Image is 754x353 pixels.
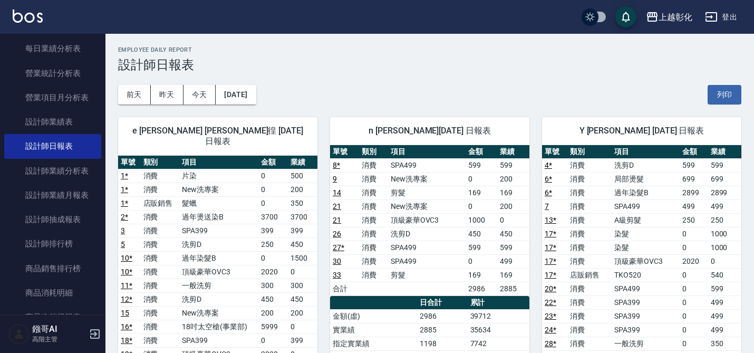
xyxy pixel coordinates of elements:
td: 300 [258,279,288,292]
td: 250 [680,213,708,227]
td: SPA399 [612,309,680,323]
td: 消費 [567,309,612,323]
button: 前天 [118,85,151,104]
td: 3700 [288,210,317,224]
td: 450 [258,292,288,306]
td: 0 [680,309,708,323]
td: 2885 [417,323,467,337]
h2: Employee Daily Report [118,46,741,53]
td: 洗剪D [179,292,258,306]
td: 消費 [141,169,180,183]
h5: 鏹哥AI [32,324,86,335]
button: 登出 [701,7,741,27]
td: 0 [680,295,708,309]
a: 商品消耗明細 [4,281,101,305]
td: 洗剪D [612,158,680,172]
td: New洗專案 [388,172,466,186]
td: 0 [708,254,741,268]
p: 高階主管 [32,335,86,344]
td: SPA499 [388,254,466,268]
td: 499 [708,309,741,323]
td: 450 [497,227,529,241]
td: 洗剪D [179,237,258,251]
td: 消費 [567,282,612,295]
a: 9 [333,175,337,183]
a: 設計師排行榜 [4,232,101,256]
td: 399 [288,224,317,237]
td: 1000 [708,241,741,254]
td: 0 [497,213,529,227]
td: 過年燙送染B [179,210,258,224]
td: 消費 [567,199,612,213]
a: 設計師日報表 [4,134,101,158]
a: 7 [545,202,549,211]
a: 營業項目月分析表 [4,85,101,110]
th: 項目 [612,145,680,159]
td: 剪髮 [388,268,466,282]
td: 3700 [258,210,288,224]
td: 2020 [680,254,708,268]
td: 金額(虛) [330,309,417,323]
a: 設計師抽成報表 [4,207,101,232]
td: 399 [258,224,288,237]
td: 消費 [359,268,388,282]
td: 消費 [141,265,180,279]
td: 350 [288,196,317,210]
th: 金額 [258,156,288,169]
td: 169 [497,186,529,199]
td: 1198 [417,337,467,350]
a: 設計師業績表 [4,110,101,134]
th: 單號 [118,156,141,169]
td: A級剪髮 [612,213,680,227]
td: 消費 [141,251,180,265]
td: 499 [708,323,741,337]
td: 250 [258,237,288,251]
td: SPA399 [612,295,680,309]
td: 指定實業績 [330,337,417,350]
a: 營業統計分析表 [4,61,101,85]
td: 0 [680,268,708,282]
td: 540 [708,268,741,282]
td: 消費 [359,254,388,268]
td: 0 [680,337,708,350]
td: 599 [708,282,741,295]
td: 200 [288,306,317,320]
span: n [PERSON_NAME][DATE] 日報表 [343,126,517,136]
td: 店販銷售 [567,268,612,282]
td: 染髮 [612,241,680,254]
img: Logo [13,9,43,23]
td: SPA499 [388,158,466,172]
td: 0 [680,227,708,241]
td: SPA499 [388,241,466,254]
button: 上越彰化 [642,6,697,28]
td: SPA499 [612,282,680,295]
td: 消費 [141,333,180,347]
td: 18吋太空槍(事業部) [179,320,258,333]
th: 金額 [466,145,498,159]
td: 399 [288,333,317,347]
td: 169 [497,268,529,282]
td: 250 [708,213,741,227]
td: New洗專案 [388,199,466,213]
td: 消費 [141,306,180,320]
th: 日合計 [417,296,467,310]
td: 35634 [468,323,530,337]
button: 今天 [183,85,216,104]
td: 499 [708,295,741,309]
td: 1500 [288,251,317,265]
td: 消費 [141,224,180,237]
td: 0 [466,172,498,186]
td: 169 [466,186,498,199]
td: 消費 [567,337,612,350]
td: 剪髮 [388,186,466,199]
a: 21 [333,216,341,224]
td: 消費 [567,241,612,254]
a: 設計師業績分析表 [4,159,101,183]
td: 洗剪D [388,227,466,241]
td: 500 [288,169,317,183]
td: 0 [680,282,708,295]
td: SPA499 [612,199,680,213]
td: 350 [708,337,741,350]
td: 200 [258,306,288,320]
td: 頂級豪華OVC3 [388,213,466,227]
